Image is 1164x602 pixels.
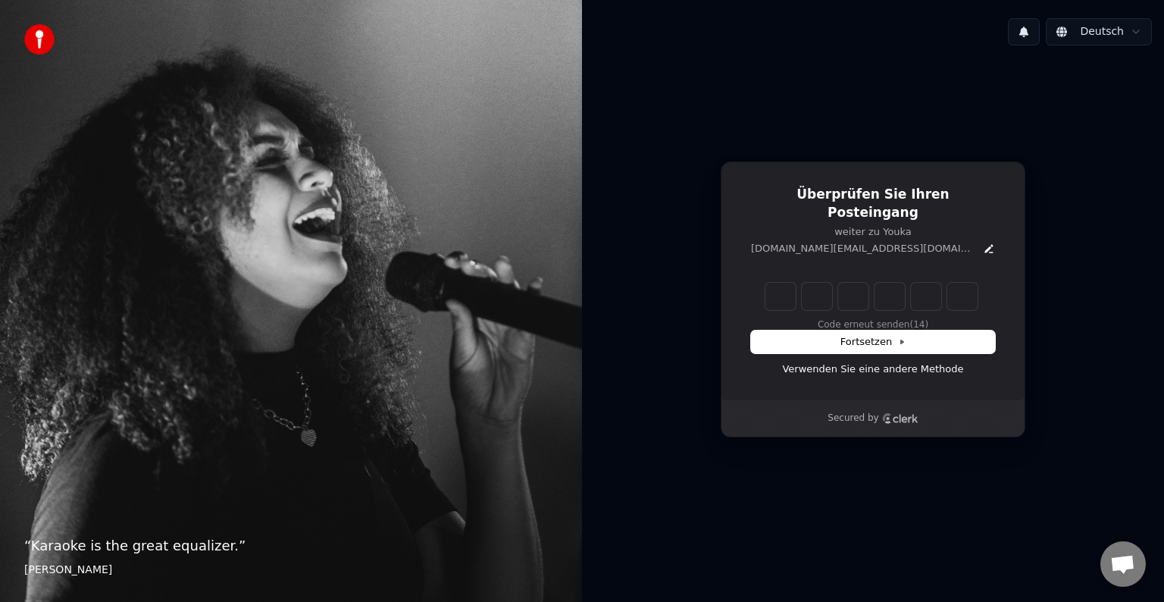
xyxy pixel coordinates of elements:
h1: Überprüfen Sie Ihren Posteingang [751,186,995,222]
span: Fortsetzen [840,335,906,349]
p: weiter zu Youka [751,225,995,239]
input: Digit 6 [947,283,978,310]
a: Clerk logo [882,413,918,424]
p: Secured by [828,412,878,425]
button: Edit [983,243,995,255]
input: Digit 2 [802,283,832,310]
a: Chat öffnen [1100,541,1146,587]
p: “ Karaoke is the great equalizer. ” [24,535,558,557]
input: Digit 4 [875,283,905,310]
input: Enter verification code. Digit 1 [765,283,796,310]
img: youka [24,24,55,55]
footer: [PERSON_NAME] [24,563,558,578]
input: Digit 5 [911,283,941,310]
a: Verwenden Sie eine andere Methode [782,362,963,376]
div: Verification code input [762,280,981,313]
p: [DOMAIN_NAME][EMAIL_ADDRESS][DOMAIN_NAME] [751,242,977,256]
button: Fortsetzen [751,331,995,353]
input: Digit 3 [838,283,868,310]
